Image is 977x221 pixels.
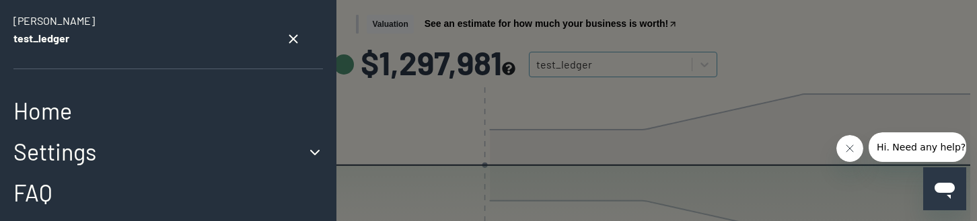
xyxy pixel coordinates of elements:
button: Settings [13,138,323,166]
button: close settings menu [285,31,301,47]
a: Home [13,97,323,125]
a: FAQ [13,179,323,207]
span: Hi. Need any help? [8,9,97,20]
strong: test_ledger [13,31,69,47]
p: [PERSON_NAME] [13,13,301,28]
